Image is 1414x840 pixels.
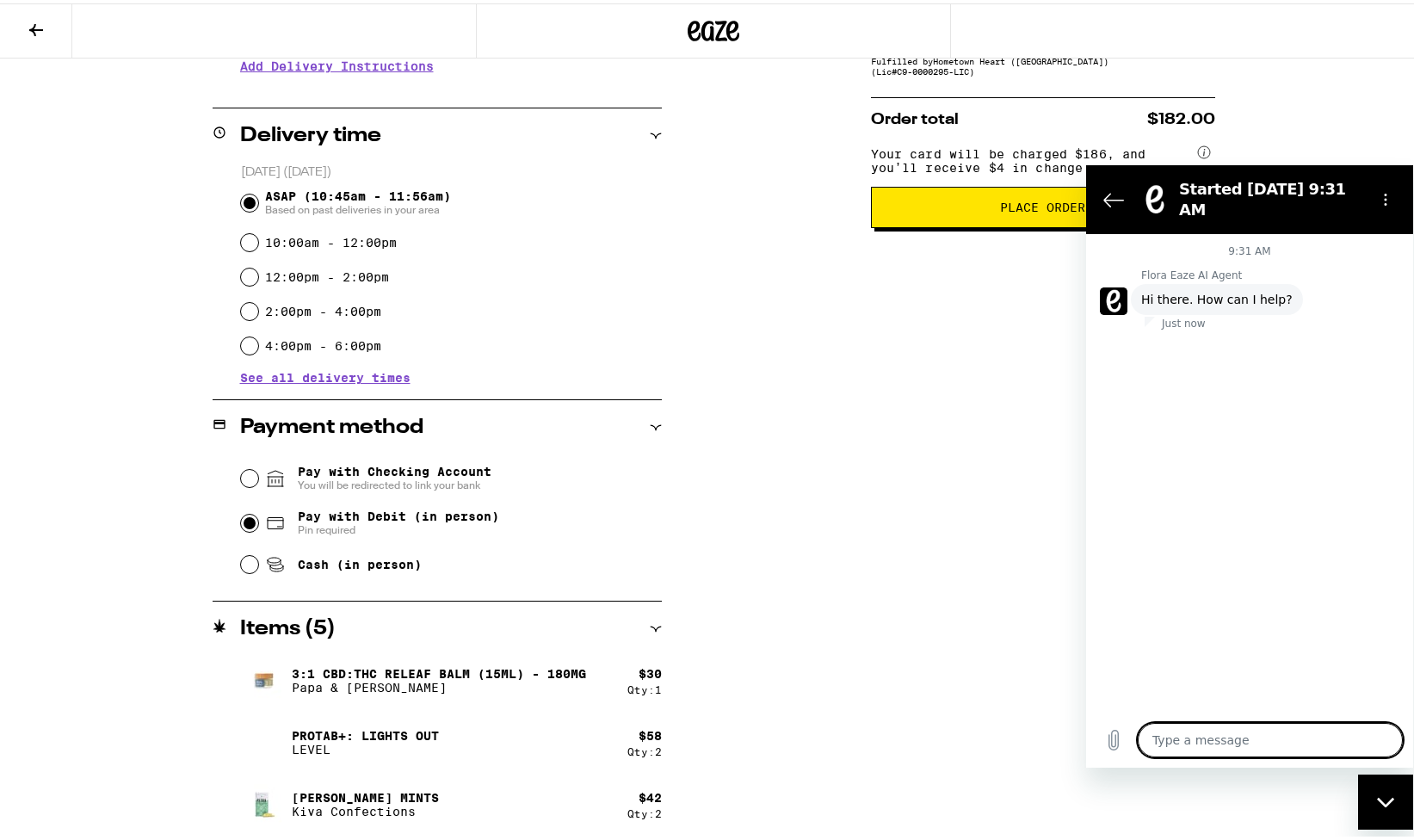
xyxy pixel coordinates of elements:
[265,336,381,349] label: 4:00pm - 6:00pm
[627,805,662,816] div: Qty: 2
[298,475,491,489] span: You will be redirected to link your bank
[1086,162,1413,764] iframe: Messaging window
[1147,108,1215,124] span: $182.00
[240,43,662,83] h3: Add Delivery Instructions
[298,506,499,520] span: Pay with Debit (in person)
[871,138,1195,171] span: Your card will be charged $186, and you’ll receive $4 in change
[639,664,662,677] div: $ 30
[292,801,439,815] p: Kiva Confections
[298,520,499,534] span: Pin required
[240,653,288,701] img: 3:1 CBD:THC Releaf Balm (15ml) - 180mg
[871,183,1215,225] button: Place Order
[292,726,439,739] p: ProTab+: Lights Out
[240,368,411,380] button: See all delivery times
[265,267,389,281] label: 12:00pm - 2:00pm
[265,186,451,213] span: ASAP (10:45am - 11:56am)
[240,615,336,636] h2: Items ( 5 )
[265,301,381,315] label: 2:00pm - 4:00pm
[627,743,662,754] div: Qty: 2
[639,726,662,739] div: $ 58
[298,461,491,489] span: Pay with Checking Account
[292,664,586,677] p: 3:1 CBD:THC Releaf Balm (15ml) - 180mg
[871,52,1215,73] div: Fulfilled by Hometown Heart ([GEOGRAPHIC_DATA]) (Lic# C9-0000295-LIC )
[265,200,451,213] span: Based on past deliveries in your area
[240,777,288,825] img: Petra Moroccan Mints
[639,787,662,801] div: $ 42
[298,554,422,568] span: Cash (in person)
[292,787,439,801] p: [PERSON_NAME] Mints
[1000,198,1085,210] span: Place Order
[292,677,586,691] p: Papa & [PERSON_NAME]
[240,414,423,435] h2: Payment method
[240,122,381,143] h2: Delivery time
[871,108,959,124] span: Order total
[627,681,662,692] div: Qty: 1
[292,739,439,753] p: LEVEL
[240,83,662,96] p: We'll contact you at [PHONE_NUMBER] when we arrive
[1358,771,1413,826] iframe: Button to launch messaging window, conversation in progress
[241,161,662,177] p: [DATE] ([DATE])
[240,715,288,763] img: ProTab+: Lights Out
[265,232,397,246] label: 10:00am - 12:00pm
